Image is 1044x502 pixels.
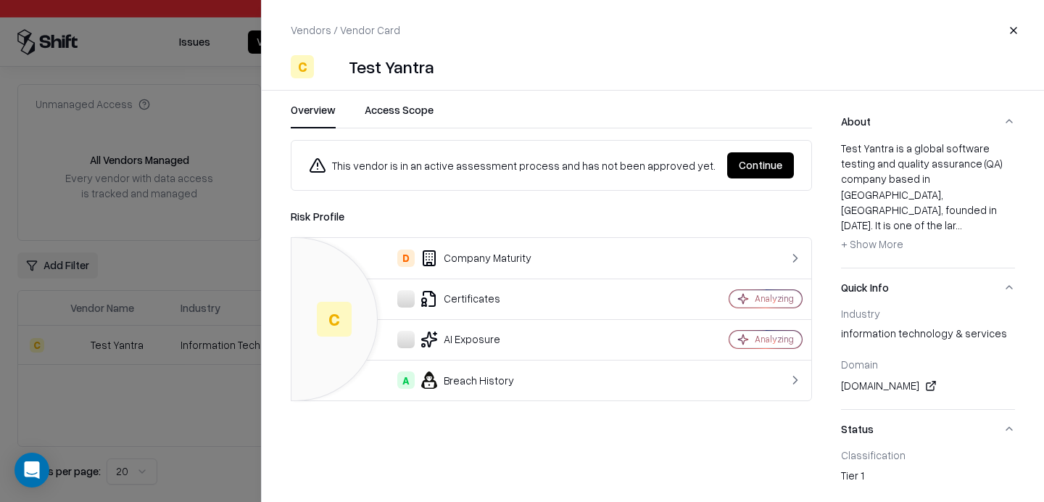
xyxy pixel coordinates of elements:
img: Test Yantra [320,55,343,78]
button: Quick Info [841,268,1015,307]
button: Access Scope [365,102,434,128]
div: A [397,371,415,389]
div: Industry [841,307,1015,320]
div: Test Yantra is a global software testing and quality assurance (QA) company based in [GEOGRAPHIC_... [841,141,1015,256]
div: Analyzing [755,292,794,305]
div: D [397,250,415,267]
div: Analyzing [755,333,794,345]
div: Classification [841,448,1015,461]
div: Quick Info [841,307,1015,409]
div: Risk Profile [291,208,812,226]
div: About [841,141,1015,268]
button: Overview [291,102,336,128]
div: C [317,302,352,337]
p: Vendors / Vendor Card [291,22,400,38]
div: Breach History [303,371,661,389]
div: AI Exposure [303,331,661,348]
button: Status [841,410,1015,448]
div: Domain [841,358,1015,371]
div: information technology & services [841,326,1015,346]
div: Tier 1 [841,468,1015,488]
span: ... [956,218,962,231]
div: [DOMAIN_NAME] [841,377,1015,395]
div: Company Maturity [303,250,661,267]
button: Continue [727,152,794,178]
button: About [841,102,1015,141]
div: This vendor is in an active assessment process and has not been approved yet. [309,157,716,174]
button: + Show More [841,233,903,256]
div: Certificates [303,290,661,308]
div: Test Yantra [349,55,434,78]
div: C [291,55,314,78]
span: + Show More [841,237,903,250]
